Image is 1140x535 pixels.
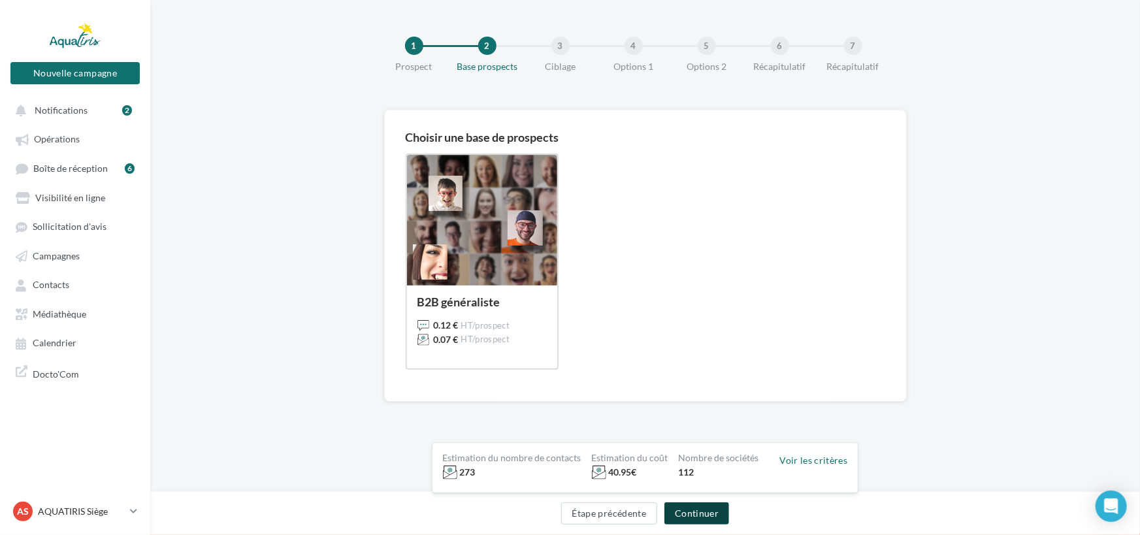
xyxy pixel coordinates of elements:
[461,334,510,345] span: HT/prospect
[8,302,142,325] a: Médiathèque
[1096,491,1127,522] div: Open Intercom Messenger
[519,60,602,73] div: Ciblage
[8,244,142,267] a: Campagnes
[561,502,658,525] button: Étape précédente
[771,37,789,55] div: 6
[780,455,848,466] button: Voir les critères
[38,505,125,518] p: AQUATIRIS Siège
[8,331,142,354] a: Calendrier
[609,466,637,479] div: €
[8,360,142,385] a: Docto'Com
[33,308,86,319] span: Médiathèque
[10,62,140,84] button: Nouvelle campagne
[33,338,76,349] span: Calendrier
[8,272,142,296] a: Contacts
[33,365,79,380] span: Docto'Com
[434,333,459,346] span: 0.07 €
[33,280,69,291] span: Contacts
[17,505,29,518] span: AS
[35,192,105,203] span: Visibilité en ligne
[34,134,80,145] span: Opérations
[625,37,643,55] div: 4
[125,163,135,174] div: 6
[417,296,547,308] div: B2B généraliste
[811,60,895,73] div: Récapitulatif
[33,163,108,174] span: Boîte de réception
[406,131,885,143] h3: Choisir une base de prospects
[679,466,694,479] div: 112
[434,319,459,332] span: 0.12 €
[609,466,632,478] span: 40.95
[372,60,456,73] div: Prospect
[460,466,476,479] div: 273
[844,37,862,55] div: 7
[8,186,142,209] a: Visibilité en ligne
[665,60,749,73] div: Options 2
[698,37,716,55] div: 5
[405,37,423,55] div: 1
[446,60,529,73] div: Base prospects
[8,214,142,238] a: Sollicitation d'avis
[461,321,510,331] span: HT/prospect
[33,221,106,233] span: Sollicitation d'avis
[33,250,80,261] span: Campagnes
[8,127,142,150] a: Opérations
[679,453,759,462] div: Nombre de sociétés
[738,60,822,73] div: Récapitulatif
[122,105,132,116] div: 2
[8,98,137,122] button: Notifications 2
[8,156,142,180] a: Boîte de réception6
[478,37,497,55] div: 2
[443,453,581,462] div: Estimation du nombre de contacts
[664,502,729,525] button: Continuer
[551,37,570,55] div: 3
[35,105,88,116] span: Notifications
[592,453,668,462] div: Estimation du coût
[10,499,140,524] a: AS AQUATIRIS Siège
[592,60,676,73] div: Options 1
